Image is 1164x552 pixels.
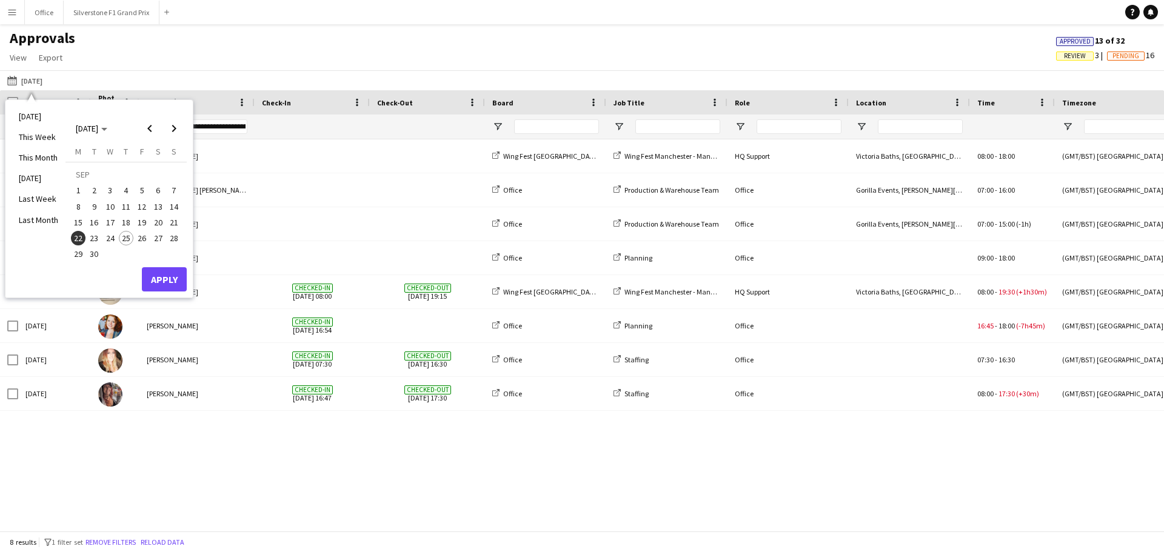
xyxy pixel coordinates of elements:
span: 14 [167,199,181,214]
button: Open Filter Menu [1062,121,1073,132]
button: Open Filter Menu [856,121,867,132]
span: Time [977,98,995,107]
span: Checked-in [292,284,333,293]
a: Wing Fest [GEOGRAPHIC_DATA] [492,287,600,296]
a: Staffing [614,355,649,364]
span: Checked-out [404,351,451,361]
button: 12-09-2025 [134,199,150,214]
span: 22 [71,231,85,245]
span: - [995,389,997,398]
div: Victoria Baths, [GEOGRAPHIC_DATA], [GEOGRAPHIC_DATA] [849,139,970,173]
input: Job Title Filter Input [635,119,720,134]
span: Staffing [624,389,649,398]
button: 15-09-2025 [70,214,86,230]
span: [DATE] 08:00 [262,275,363,308]
button: 04-09-2025 [118,182,134,198]
span: Checked-in [292,318,333,327]
button: 05-09-2025 [134,182,150,198]
button: 10-09-2025 [102,199,118,214]
button: Previous month [138,116,162,141]
button: 26-09-2025 [134,230,150,246]
span: M [75,146,81,157]
span: Check-In [262,98,291,107]
a: Wing Fest Manchester - Management Team [614,151,758,161]
button: Reload data [138,536,187,549]
span: 23 [87,231,102,245]
button: Open Filter Menu [614,121,624,132]
button: 20-09-2025 [150,214,166,230]
button: 19-09-2025 [134,214,150,230]
button: Next month [162,116,186,141]
span: Office [503,389,522,398]
button: 24-09-2025 [102,230,118,246]
span: 5 [135,184,149,198]
div: [PERSON_NAME] [139,309,255,342]
span: 21 [167,215,181,230]
div: [PERSON_NAME] [139,275,255,308]
span: 1 [71,184,85,198]
a: Production & Warehouse Team [614,185,719,195]
span: 3 [1056,50,1107,61]
span: Role [735,98,750,107]
div: Office [727,343,849,376]
span: Production & Warehouse Team [624,185,719,195]
button: 27-09-2025 [150,230,166,246]
span: Review [1064,52,1086,60]
div: [PERSON_NAME] [139,343,255,376]
span: 24 [103,231,118,245]
span: 16 [1107,50,1154,61]
td: SEP [70,167,182,182]
span: Staffing [624,355,649,364]
span: 25 [119,231,133,245]
button: 07-09-2025 [166,182,182,198]
button: Remove filters [83,536,138,549]
span: Planning [624,253,652,262]
button: 23-09-2025 [86,230,102,246]
span: F [140,146,144,157]
span: 29 [71,247,85,262]
span: 08:00 [977,151,994,161]
span: [DATE] 16:47 [262,377,363,410]
span: 19:30 [998,287,1015,296]
span: 08:00 [977,389,994,398]
button: [DATE] [5,73,45,88]
button: Choose month and year [71,118,112,139]
span: Wing Fest Manchester - Management Team [624,151,758,161]
span: 15 [71,215,85,230]
div: [PERSON_NAME] [139,241,255,274]
a: Planning [614,253,652,262]
button: 16-09-2025 [86,214,102,230]
span: Wing Fest Manchester - Management Team [624,287,758,296]
button: 13-09-2025 [150,199,166,214]
button: 17-09-2025 [102,214,118,230]
span: Photo [98,93,118,111]
span: 9 [87,199,102,214]
input: Role Filter Input [757,119,841,134]
img: Kelsie Stewart [98,314,122,339]
span: - [995,151,997,161]
span: Checked-in [292,351,333,361]
span: (-7h45m) [1016,321,1045,330]
span: 8 [71,199,85,214]
span: [DATE] 19:15 [377,275,478,308]
li: Last Week [12,188,65,209]
span: 10 [103,199,118,214]
span: [DATE] 07:30 [262,343,363,376]
span: - [995,321,997,330]
span: 16:00 [998,185,1015,195]
li: This Month [12,147,65,168]
button: 11-09-2025 [118,199,134,214]
span: Pending [1112,52,1139,60]
span: 27 [151,231,166,245]
span: (+30m) [1016,389,1039,398]
span: - [995,355,997,364]
span: Board [492,98,513,107]
button: 01-09-2025 [70,182,86,198]
span: 28 [167,231,181,245]
div: Office [727,173,849,207]
span: 6 [151,184,166,198]
button: Apply [142,267,187,291]
span: - [995,185,997,195]
a: Wing Fest Manchester - Management Team [614,287,758,296]
span: Office [503,321,522,330]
